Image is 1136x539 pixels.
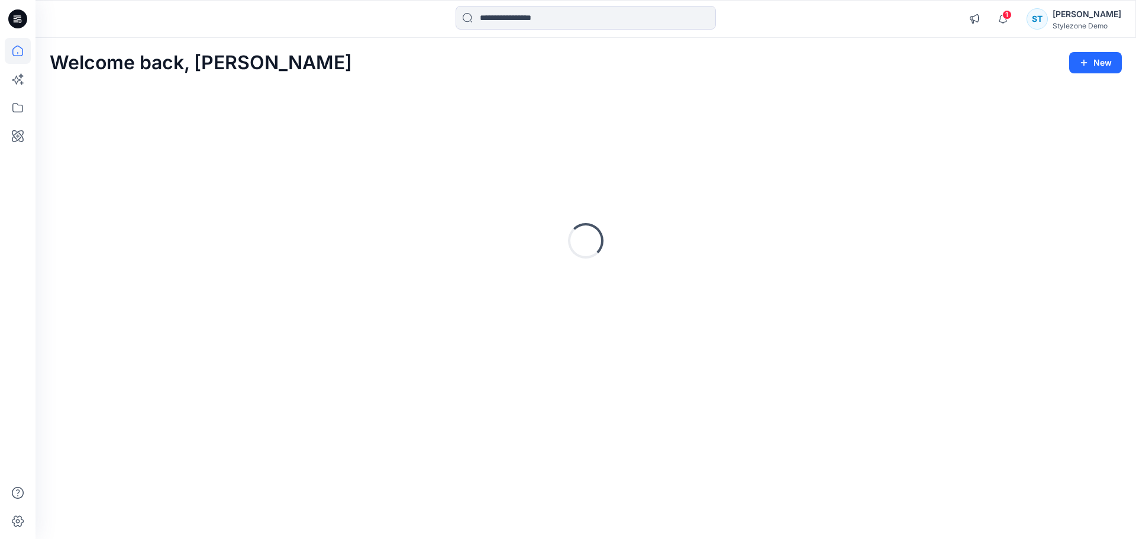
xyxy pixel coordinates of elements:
[1027,8,1048,30] div: ST
[1069,52,1122,73] button: New
[1002,10,1012,20] span: 1
[1053,7,1121,21] div: [PERSON_NAME]
[50,52,352,74] h2: Welcome back, [PERSON_NAME]
[1053,21,1121,30] div: Stylezone Demo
